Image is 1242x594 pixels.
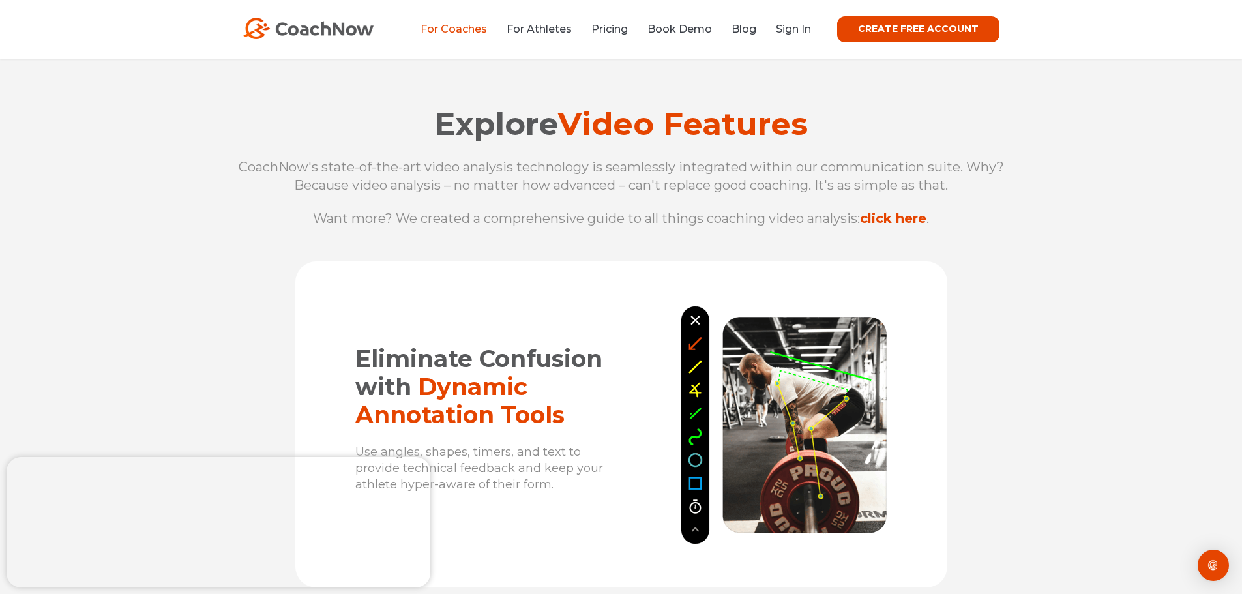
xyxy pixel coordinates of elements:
span: Eliminate Confusion with [355,344,602,401]
a: Book Demo [647,23,712,35]
iframe: Popup CTA [7,457,430,587]
span: Video Features [558,105,808,143]
a: Pricing [591,23,628,35]
a: Sign In [776,23,811,35]
a: CREATE FREE ACCOUNT [837,16,999,42]
a: click here [860,211,926,226]
p: Use angles, shapes, timers, and text to provide technical feedback and keep your athlete hyper-aw... [355,444,615,494]
img: CoachNow annotation and skeleton tracking with weightlifter deadlifting [681,295,887,556]
a: Blog [732,23,756,35]
span: Want more? We created a comprehensive guide to all things coaching video analysis: . [313,211,929,226]
span: Explore [434,105,558,143]
span: Dynamic Annotation Tools [355,372,565,429]
span: CoachNow's state-of-the-art video analysis technology is seamlessly integrated within our communi... [239,159,1004,193]
img: CoachNow Logo [243,18,374,39]
a: For Athletes [507,23,572,35]
div: Open Intercom Messenger [1198,550,1229,581]
a: For Coaches [421,23,487,35]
